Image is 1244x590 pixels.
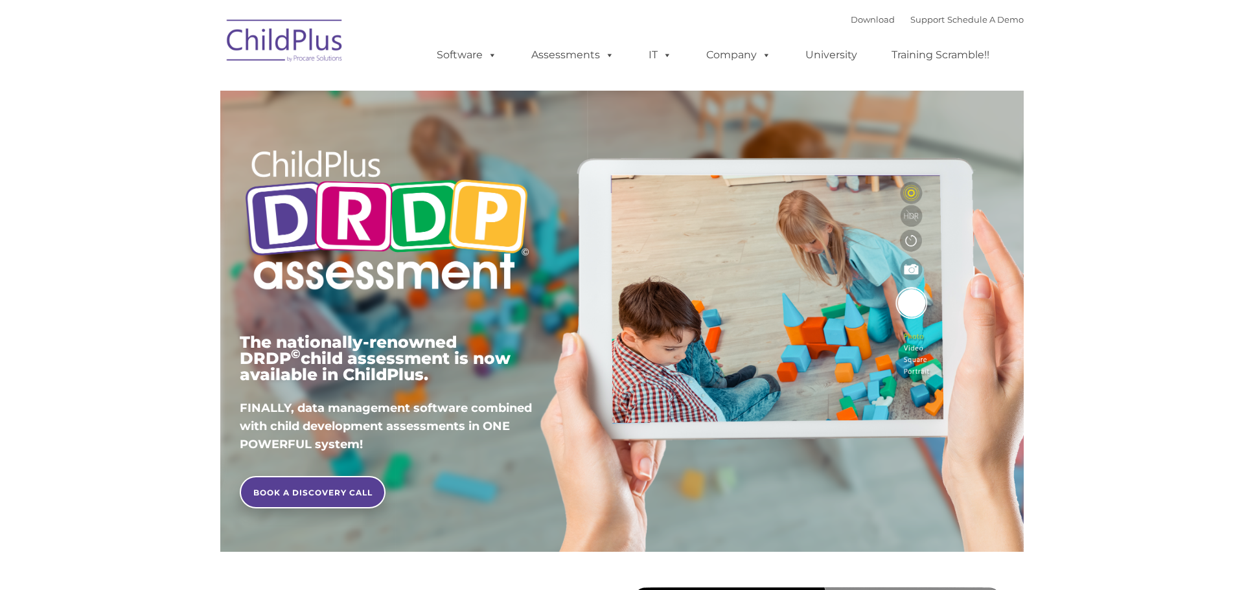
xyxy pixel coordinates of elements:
a: Download [851,14,895,25]
a: Training Scramble!! [879,42,1002,68]
span: The nationally-renowned DRDP child assessment is now available in ChildPlus. [240,332,511,384]
img: ChildPlus by Procare Solutions [220,10,350,75]
a: Schedule A Demo [947,14,1024,25]
a: Support [910,14,945,25]
sup: © [291,346,301,361]
a: Assessments [518,42,627,68]
a: IT [636,42,685,68]
a: Company [693,42,784,68]
a: Software [424,42,510,68]
span: FINALLY, data management software combined with child development assessments in ONE POWERFUL sys... [240,401,532,451]
a: University [792,42,870,68]
font: | [851,14,1024,25]
a: BOOK A DISCOVERY CALL [240,476,386,508]
img: Copyright - DRDP Logo Light [240,133,534,312]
